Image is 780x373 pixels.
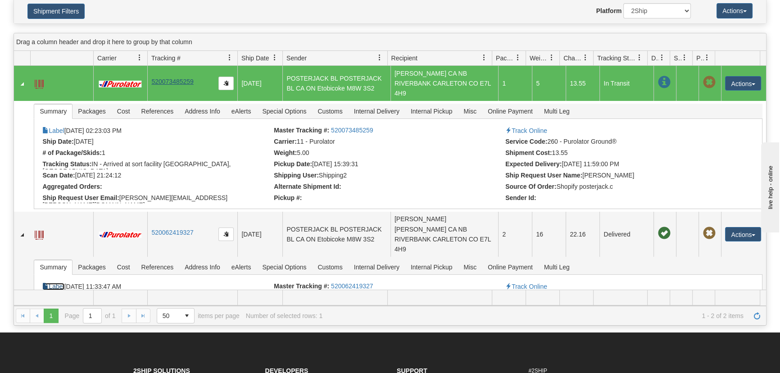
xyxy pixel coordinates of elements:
[505,183,735,192] li: Shopify posterjack.c
[651,54,659,63] span: Delivery Status
[274,172,503,181] li: Shipping2 (23707)
[274,183,341,190] strong: Alternate Shipment Id:
[390,212,499,257] td: [PERSON_NAME] [PERSON_NAME] CA NB RIVERBANK CARLETON CO E7L 4H9
[267,50,282,65] a: Ship Date filter column settings
[505,183,557,190] strong: Source Of Order:
[331,127,373,134] a: 520073485259
[83,309,101,323] input: Page 1
[505,160,562,168] strong: Expected Delivery:
[599,66,653,101] td: In Transit
[563,54,582,63] span: Charge
[578,50,593,65] a: Charge filter column settings
[42,172,272,181] li: [DATE] 21:24:12
[42,149,272,158] li: 1
[257,104,312,118] span: Special Options
[282,212,390,257] td: POSTERJACK BL POSTERJACK BL CA ON Etobicoke M8W 3S2
[7,8,83,14] div: live help - online
[405,104,458,118] span: Internal Pickup
[532,212,566,257] td: 16
[274,172,319,179] strong: Shipping User:
[218,77,234,90] button: Copy to clipboard
[566,66,599,101] td: 13.55
[372,50,387,65] a: Sender filter column settings
[458,104,482,118] span: Misc
[274,138,503,147] li: 11 - Purolator
[539,104,575,118] span: Multi Leg
[157,308,240,323] span: items per page
[42,283,64,290] a: Label
[42,160,272,169] li: IN - Arrived at sort facility [GEOGRAPHIC_DATA], [GEOGRAPHIC_DATA]
[482,104,538,118] span: Online Payment
[274,127,329,134] strong: Master Tracking #:
[505,160,735,169] li: [DATE] 11:59:00 PM
[237,66,282,101] td: [DATE]
[151,54,181,63] span: Tracking #
[458,260,482,274] span: Misc
[241,54,269,63] span: Ship Date
[312,260,348,274] span: Customs
[42,194,272,203] li: [PERSON_NAME][EMAIL_ADDRESS][PERSON_NAME][DOMAIN_NAME]
[42,149,102,156] strong: # of Package/Skids:
[14,33,766,51] div: grid grouping header
[759,141,779,232] iframe: chat widget
[632,50,647,65] a: Tracking Status filter column settings
[530,54,549,63] span: Weight
[274,282,329,290] strong: Master Tracking #:
[699,50,715,65] a: Pickup Status filter column settings
[658,76,670,89] span: In Transit
[42,160,91,168] strong: Tracking Status:
[654,50,670,65] a: Delivery Status filter column settings
[674,54,681,63] span: Shipment Issues
[696,54,704,63] span: Pickup Status
[218,227,234,241] button: Copy to clipboard
[505,283,547,290] a: Track Online
[97,54,117,63] span: Carrier
[42,138,272,147] li: [DATE]
[349,104,405,118] span: Internal Delivery
[274,160,312,168] strong: Pickup Date:
[35,76,44,90] a: Label
[151,229,193,236] a: 520062419327
[112,104,136,118] span: Cost
[717,3,753,18] button: Actions
[703,76,715,89] span: Pickup Not Assigned
[658,227,670,240] span: On time
[34,260,72,274] span: Summary
[73,260,111,274] span: Packages
[42,138,73,145] strong: Ship Date:
[544,50,559,65] a: Weight filter column settings
[237,212,282,257] td: [DATE]
[539,260,575,274] span: Multi Leg
[35,227,44,241] a: Label
[750,309,764,323] a: Refresh
[391,54,417,63] span: Recipient
[65,308,116,323] span: Page of 1
[257,260,312,274] span: Special Options
[505,127,547,134] a: Track Online
[496,54,515,63] span: Packages
[510,50,526,65] a: Packages filter column settings
[596,6,622,15] label: Platform
[476,50,492,65] a: Recipient filter column settings
[179,260,226,274] span: Address Info
[18,230,27,239] a: Collapse
[505,138,547,145] strong: Service Code:
[725,227,761,241] button: Actions
[677,50,692,65] a: Shipment Issues filter column settings
[42,194,119,201] strong: Ship Request User Email:
[349,260,405,274] span: Internal Delivery
[505,172,582,179] strong: Ship Request User Name:
[599,212,653,257] td: Delivered
[112,260,136,274] span: Cost
[136,104,179,118] span: References
[97,232,143,238] img: 11 - Purolator
[151,78,193,85] a: 520073485259
[274,194,302,201] strong: Pickup #:
[482,260,538,274] span: Online Payment
[44,309,58,323] span: Page 1
[405,260,458,274] span: Internal Pickup
[246,312,322,319] div: Number of selected rows: 1
[42,127,64,134] a: Label
[505,149,552,156] strong: Shipment Cost:
[725,76,761,91] button: Actions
